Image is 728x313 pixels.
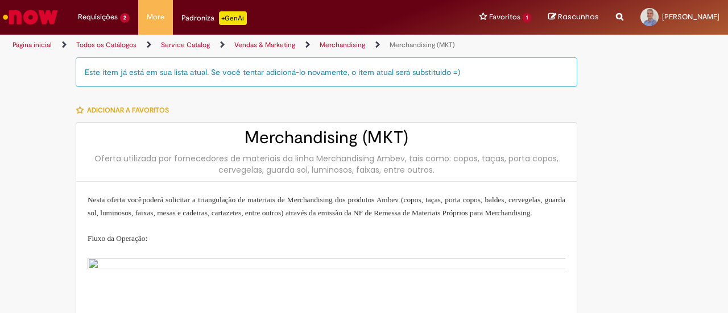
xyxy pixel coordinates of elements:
[78,11,118,23] span: Requisições
[234,40,295,49] a: Vendas & Marketing
[219,11,247,25] p: +GenAi
[181,11,247,25] div: Padroniza
[548,12,599,23] a: Rascunhos
[320,40,365,49] a: Merchandising
[88,128,565,147] h2: Merchandising (MKT)
[1,6,60,28] img: ServiceNow
[390,40,455,49] a: Merchandising (MKT)
[87,106,169,115] span: Adicionar a Favoritos
[523,13,531,23] span: 1
[9,35,477,56] ul: Trilhas de página
[88,195,565,217] span: Nesta oferta você poderá solicitar a triangulação de materiais de Merchandising dos produtos Ambe...
[147,11,164,23] span: More
[76,57,577,87] div: Este item já está em sua lista atual. Se você tentar adicioná-lo novamente, o item atual será sub...
[161,40,210,49] a: Service Catalog
[13,40,52,49] a: Página inicial
[120,13,130,23] span: 2
[558,11,599,22] span: Rascunhos
[76,40,136,49] a: Todos os Catálogos
[88,234,147,243] span: Fluxo da Operação:
[662,12,719,22] span: [PERSON_NAME]
[489,11,520,23] span: Favoritos
[76,98,175,122] button: Adicionar a Favoritos
[88,153,565,176] div: Oferta utilizada por fornecedores de materiais da linha Merchandising Ambev, tais como: copos, ta...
